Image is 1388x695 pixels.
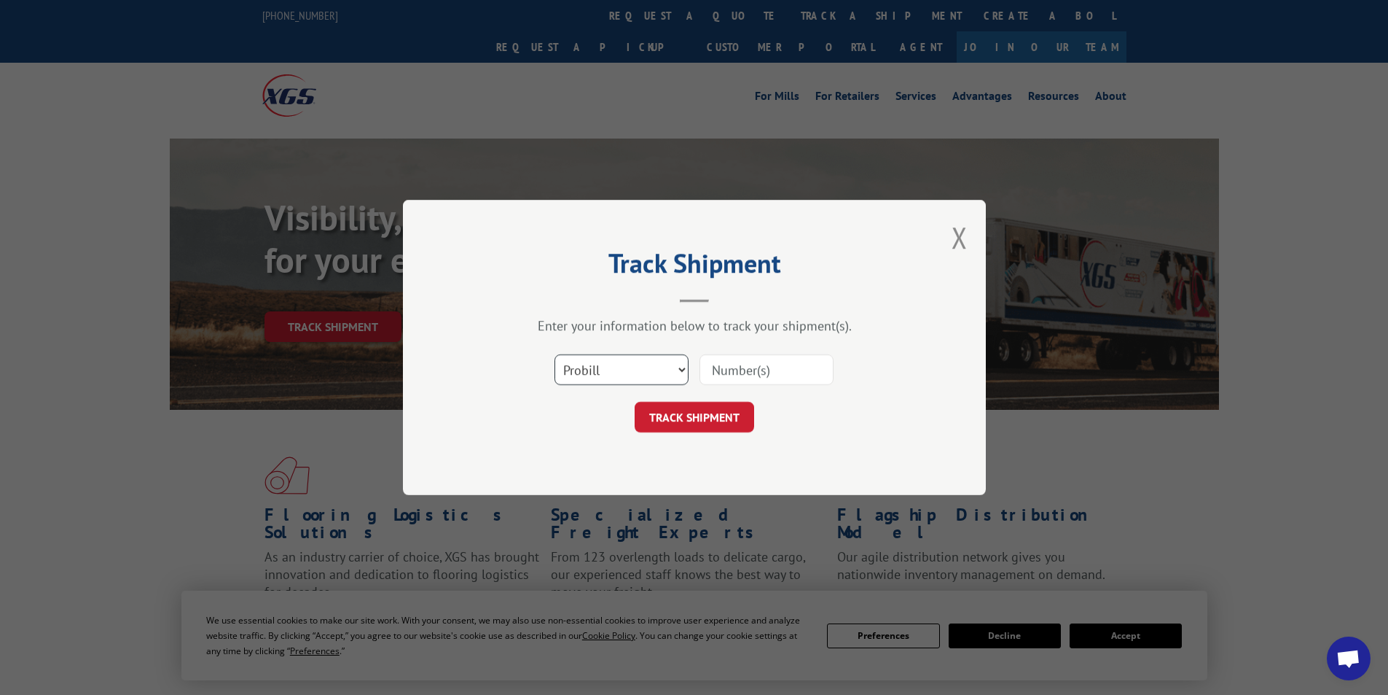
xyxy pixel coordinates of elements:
div: Open chat [1327,637,1371,680]
input: Number(s) [699,354,834,385]
div: Enter your information below to track your shipment(s). [476,317,913,334]
button: TRACK SHIPMENT [635,402,754,432]
h2: Track Shipment [476,253,913,281]
button: Close modal [952,218,968,257]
